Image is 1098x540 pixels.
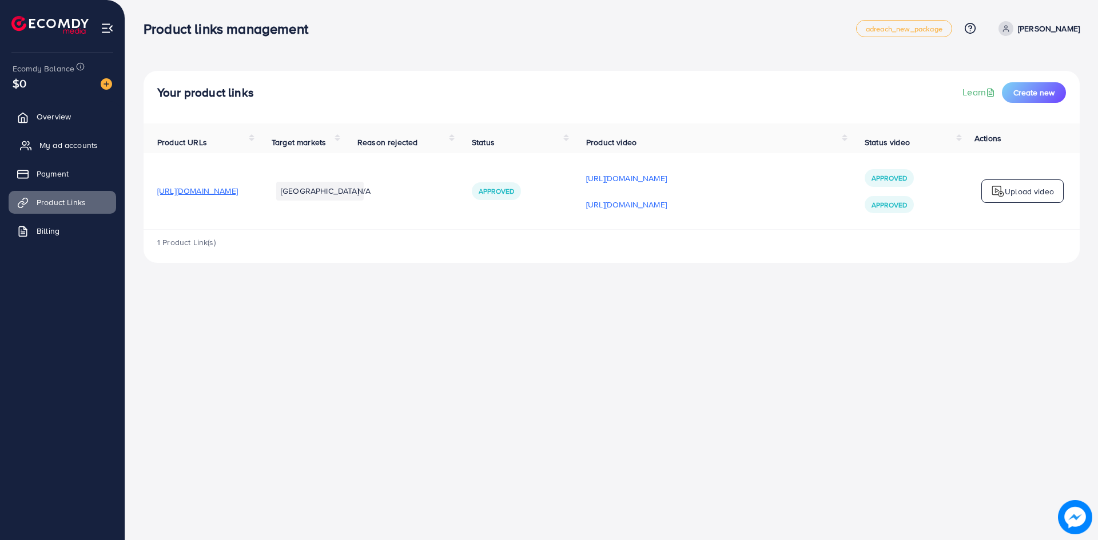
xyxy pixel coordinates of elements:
[962,86,997,99] a: Learn
[144,21,317,37] h3: Product links management
[9,105,116,128] a: Overview
[1018,22,1080,35] p: [PERSON_NAME]
[1002,82,1066,103] button: Create new
[9,191,116,214] a: Product Links
[1005,185,1054,198] p: Upload video
[157,185,238,197] span: [URL][DOMAIN_NAME]
[994,21,1080,36] a: [PERSON_NAME]
[866,25,942,33] span: adreach_new_package
[586,198,667,211] p: [URL][DOMAIN_NAME]
[9,134,116,157] a: My ad accounts
[856,20,952,37] a: adreach_new_package
[479,186,514,196] span: Approved
[157,237,216,248] span: 1 Product Link(s)
[37,111,71,122] span: Overview
[157,137,207,148] span: Product URLs
[472,137,495,148] span: Status
[872,173,907,183] span: Approved
[37,225,59,237] span: Billing
[37,197,86,208] span: Product Links
[157,86,254,100] h4: Your product links
[39,139,98,151] span: My ad accounts
[272,137,326,148] span: Target markets
[974,133,1001,144] span: Actions
[37,168,69,179] span: Payment
[865,137,910,148] span: Status video
[13,63,74,74] span: Ecomdy Balance
[357,137,417,148] span: Reason rejected
[11,16,89,34] img: logo
[13,75,26,91] span: $0
[991,185,1005,198] img: logo
[1013,87,1055,98] span: Create new
[9,219,116,242] a: Billing
[276,182,364,200] li: [GEOGRAPHIC_DATA]
[101,22,114,35] img: menu
[586,171,667,185] p: [URL][DOMAIN_NAME]
[357,185,371,197] span: N/A
[1058,500,1092,534] img: image
[586,137,636,148] span: Product video
[101,78,112,90] img: image
[872,200,907,210] span: Approved
[9,162,116,185] a: Payment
